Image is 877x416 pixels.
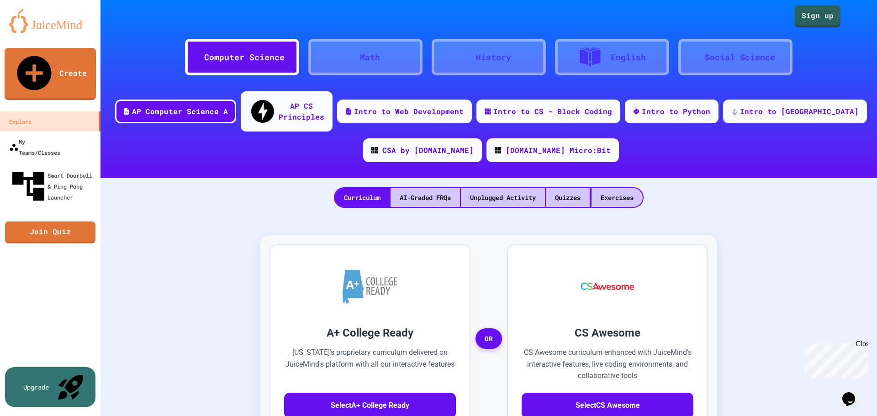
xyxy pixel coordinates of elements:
[5,221,95,243] a: Join Quiz
[461,188,545,207] div: Unplugged Activity
[493,106,612,117] div: Intro to CS - Block Coding
[705,51,775,63] div: Social Science
[495,147,501,153] img: CODE_logo_RGB.png
[572,259,644,314] img: CS Awesome
[795,5,840,27] a: Sign up
[475,328,502,349] span: OR
[354,106,464,117] div: Intro to Web Development
[391,188,460,207] div: AI-Graded FRQs
[546,188,590,207] div: Quizzes
[5,48,96,100] a: Create
[371,147,378,153] img: CODE_logo_RGB.png
[839,379,868,407] iframe: chat widget
[9,136,60,158] div: My Teams/Classes
[132,106,228,117] div: AP Computer Science A
[801,340,868,379] iframe: chat widget
[506,145,611,156] div: [DOMAIN_NAME] Micro:Bit
[9,167,97,205] div: Smart Doorbell & Ping Pong Launcher
[343,269,397,304] img: A+ College Ready
[522,325,693,341] h3: CS Awesome
[642,106,710,117] div: Intro to Python
[740,106,859,117] div: Intro to [GEOGRAPHIC_DATA]
[9,9,91,33] img: logo-orange.svg
[284,347,456,382] p: [US_STATE]'s proprietary curriculum delivered on JuiceMind's platform with all our interactive fe...
[592,188,643,207] div: Exercises
[611,51,646,63] div: English
[476,51,511,63] div: History
[284,325,456,341] h3: A+ College Ready
[382,145,474,156] div: CSA by [DOMAIN_NAME]
[204,51,285,63] div: Computer Science
[279,100,324,122] div: AP CS Principles
[335,188,390,207] div: Curriculum
[522,347,693,382] p: CS Awesome curriculum enhanced with JuiceMind's interactive features, live coding environments, a...
[360,51,380,63] div: Math
[4,4,63,58] div: Chat with us now!Close
[23,382,49,392] div: Upgrade
[9,116,32,127] div: Explore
